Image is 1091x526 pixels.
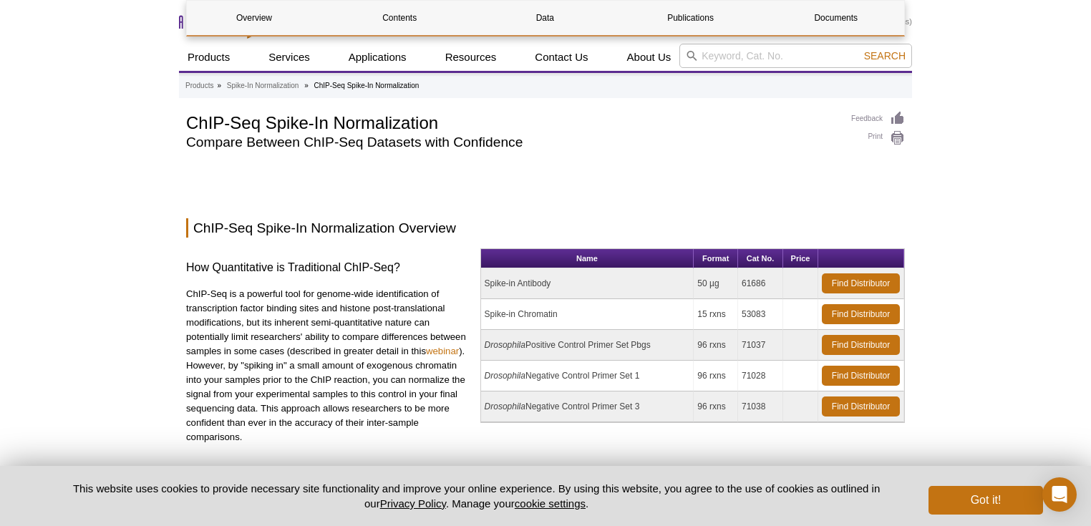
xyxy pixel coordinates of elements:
td: Negative Control Primer Set 3 [481,391,694,422]
a: Services [260,44,319,71]
button: Search [860,49,910,62]
a: Resources [437,44,505,71]
a: Print [851,130,905,146]
span: Search [864,50,906,62]
p: ChIP-Seq is a powerful tool for genome-wide identification of transcription factor binding sites ... [186,287,470,444]
th: Cat No. [738,249,783,268]
td: 61686 [738,268,783,299]
h2: Compare Between ChIP-Seq Datasets with Confidence [186,136,837,149]
td: 96 rxns [694,361,738,391]
div: Open Intercom Messenger [1042,477,1077,512]
input: Keyword, Cat. No. [679,44,912,68]
td: 50 µg [694,268,738,299]
td: 96 rxns [694,330,738,361]
td: 15 rxns [694,299,738,330]
th: Name [481,249,694,268]
i: Drosophila [485,340,525,350]
td: 71037 [738,330,783,361]
td: Negative Control Primer Set 1 [481,361,694,391]
td: Positive Control Primer Set Pbgs [481,330,694,361]
li: » [304,82,309,89]
a: webinar [426,346,459,356]
h3: How Quantitative is Traditional ChIP-Seq? [186,259,470,276]
a: Find Distributor [822,304,900,324]
a: Feedback [851,111,905,127]
th: Format [694,249,738,268]
a: Contact Us [526,44,596,71]
li: ChIP-Seq Spike-In Normalization [314,82,420,89]
a: Contents [332,1,467,35]
h1: ChIP-Seq Spike-In Normalization [186,111,837,132]
button: Got it! [928,486,1043,515]
a: Find Distributor [822,366,900,386]
td: 71028 [738,361,783,391]
li: » [217,82,221,89]
td: Spike-in Antibody [481,268,694,299]
a: Products [185,79,213,92]
p: This website uses cookies to provide necessary site functionality and improve your online experie... [48,481,905,511]
i: Drosophila [485,401,525,411]
a: Spike-In Normalization [227,79,299,92]
a: About Us [619,44,680,71]
a: Data [477,1,612,35]
th: Price [783,249,818,268]
a: Find Distributor [822,335,900,355]
a: Find Distributor [822,396,900,417]
td: 96 rxns [694,391,738,422]
a: Publications [624,1,758,35]
a: Find Distributor [822,273,900,293]
a: Documents [769,1,903,35]
button: cookie settings [515,497,586,510]
a: Applications [340,44,415,71]
h2: ChIP-Seq Spike-In Normalization Overview [186,218,905,238]
td: Spike-in Chromatin [481,299,694,330]
a: Products [179,44,238,71]
i: Drosophila [485,371,525,381]
td: 71038 [738,391,783,422]
a: Privacy Policy [380,497,446,510]
td: 53083 [738,299,783,330]
a: Overview [187,1,321,35]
